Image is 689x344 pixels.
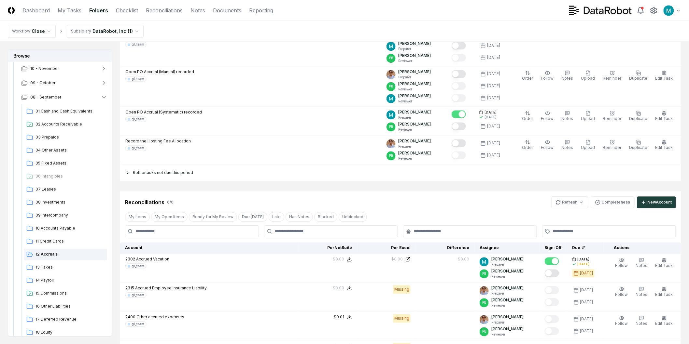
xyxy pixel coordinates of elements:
[125,285,134,290] span: 2315
[614,285,629,299] button: Follow
[12,28,30,34] div: Workflow
[580,138,597,152] button: Upload
[560,138,575,152] button: Notes
[452,82,466,90] button: Mark complete
[132,76,144,81] div: gl_team
[540,242,567,254] th: Sign-Off
[545,327,559,335] button: Mark complete
[339,212,367,222] button: Unblocked
[120,165,681,181] div: 6 other tasks not due this period
[136,257,169,261] span: Accrued Vacation
[58,7,81,14] a: My Tasks
[398,156,431,161] p: Reviewer
[654,285,674,299] button: Edit Task
[615,292,628,297] span: Follow
[24,288,107,299] a: 15 Commissions
[393,314,411,323] div: Missing
[24,171,107,182] a: 06 Intangibles
[614,256,629,270] button: Follow
[24,301,107,312] a: 16 Other Liabilities
[636,292,648,297] span: Notes
[125,314,135,319] span: 2400
[387,139,396,148] img: ACg8ocJQMOvmSPd3UL49xc9vpCPVmm11eU3MHvqasztQ5vlRzJrDCoM=s96-c
[35,212,105,218] span: 09 Intercompany
[581,116,595,121] span: Upload
[387,70,396,79] img: ACg8ocJQMOvmSPd3UL49xc9vpCPVmm11eU3MHvqasztQ5vlRzJrDCoM=s96-c
[458,256,469,262] div: $0.00
[562,145,573,150] span: Notes
[125,138,191,144] p: Record the Hosting Fee Allocation
[387,94,396,103] img: ACg8ocIk6UVBSJ1Mh_wKybhGNOx8YD4zQOa2rDZHjRd5UfivBFfoWA=s96-c
[482,271,486,276] span: PB
[603,116,622,121] span: Reminder
[635,314,649,328] button: Notes
[35,290,105,296] span: 15 Commissions
[581,76,595,81] span: Upload
[614,314,629,328] button: Follow
[398,53,431,59] p: [PERSON_NAME]
[30,94,61,100] span: 08 - September
[648,199,672,205] div: New Account
[654,138,674,152] button: Edit Task
[146,7,183,14] a: Reconciliations
[602,69,623,83] button: Reminder
[238,212,267,222] button: Due Today
[136,314,184,319] span: Other accrued expenses
[24,236,107,247] a: 11 Credit Cards
[24,249,107,260] a: 12 Accruals
[452,54,466,61] button: Mark complete
[522,76,533,81] span: Order
[452,139,466,147] button: Mark complete
[655,263,673,268] span: Edit Task
[491,303,524,308] p: Reviewer
[24,145,107,156] a: 04 Other Assets
[357,242,416,254] th: Per Excel
[35,134,105,140] span: 03 Prepaids
[24,158,107,169] a: 05 Fixed Assets
[603,76,622,81] span: Reminder
[581,145,595,150] span: Upload
[654,314,674,328] button: Edit Task
[654,69,674,83] button: Edit Task
[35,160,105,166] span: 05 Fixed Assets
[487,123,500,129] div: [DATE]
[562,76,573,81] span: Notes
[269,212,284,222] button: Late
[125,257,135,261] span: 2302
[125,69,194,75] p: Open PO Accrual (Manual) recorded
[636,263,648,268] span: Notes
[24,314,107,325] a: 17 Deferred Revenue
[35,277,105,283] span: 14 Payroll
[540,109,555,123] button: Follow
[560,69,575,83] button: Notes
[474,242,540,254] th: Assignee
[398,75,431,80] p: Preparer
[569,6,632,15] img: DataRobot logo
[116,7,138,14] a: Checklist
[629,116,648,121] span: Duplicate
[562,116,573,121] span: Notes
[491,297,524,303] p: [PERSON_NAME]
[545,257,559,265] button: Mark complete
[485,115,497,120] div: [DATE]
[213,7,241,14] a: Documents
[167,199,174,205] div: 6 / 6
[487,83,500,89] div: [DATE]
[24,119,107,130] a: 02 Accounts Receivable
[580,109,597,123] button: Upload
[487,140,500,146] div: [DATE]
[580,299,593,305] div: [DATE]
[333,285,344,291] div: $0.00
[578,262,590,267] div: [DATE]
[540,138,555,152] button: Follow
[578,257,590,262] span: [DATE]
[482,300,486,305] span: PB
[452,151,466,159] button: Mark complete
[89,7,108,14] a: Folders
[637,196,676,208] button: NewAccount
[491,268,524,274] p: [PERSON_NAME]
[629,145,648,150] span: Duplicate
[333,256,352,262] button: $0.00
[8,7,15,14] img: Logo
[580,328,593,334] div: [DATE]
